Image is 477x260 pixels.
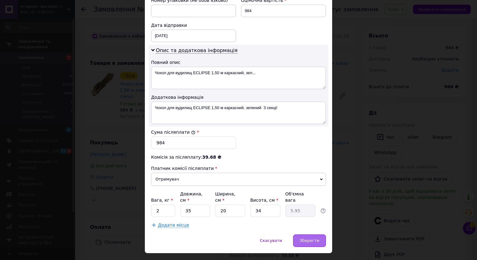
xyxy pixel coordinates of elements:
[151,166,214,171] span: Платник комісії післяплати
[300,238,319,243] span: Зберегти
[260,238,282,243] span: Скасувати
[151,67,326,89] textarea: Чохол для вудилищ ECLIPSE 1,50 м каркасний, зел...
[151,130,195,135] label: Сума післяплати
[215,191,235,203] label: Ширина, см
[151,22,236,28] div: Дата відправки
[250,198,278,203] label: Висота, см
[151,173,326,186] span: Отримувач
[156,47,238,54] span: Опис та додаткова інформація
[151,154,326,160] div: Комісія за післяплату:
[151,102,326,124] textarea: Чохол для вудилищ ECLIPSE 1,50 м каркасний, зелений 3 секції
[151,59,326,65] div: Повний опис
[180,191,203,203] label: Довжина, см
[202,155,221,160] span: 39.68 ₴
[158,223,189,228] span: Додати місце
[151,198,173,203] label: Вага, кг
[151,94,326,100] div: Додаткова інформація
[285,191,315,203] div: Об'ємна вага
